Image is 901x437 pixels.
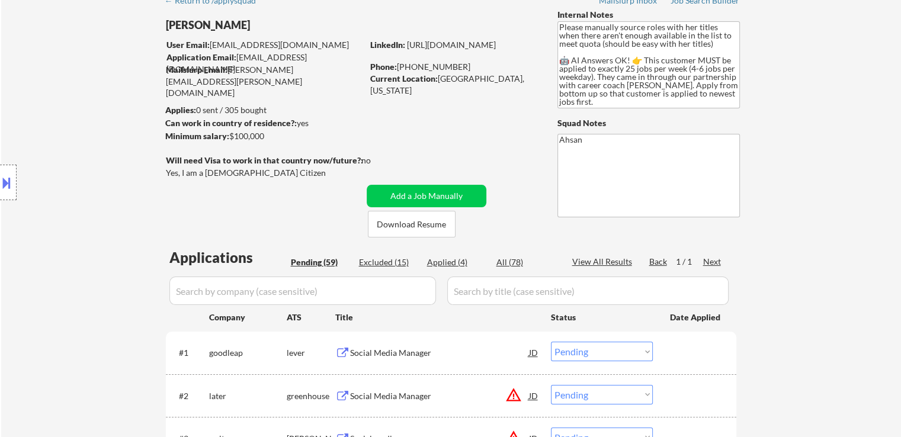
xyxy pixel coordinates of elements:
[649,256,668,268] div: Back
[166,65,227,75] strong: Mailslurp Email:
[165,118,297,128] strong: Can work in country of residence?:
[166,52,236,62] strong: Application Email:
[209,390,287,402] div: later
[165,104,363,116] div: 0 sent / 305 bought
[209,311,287,323] div: Company
[335,311,540,323] div: Title
[359,256,418,268] div: Excluded (15)
[287,311,335,323] div: ATS
[551,306,653,327] div: Status
[557,117,740,129] div: Squad Notes
[370,40,405,50] strong: LinkedIn:
[179,390,200,402] div: #2
[287,390,335,402] div: greenhouse
[367,185,486,207] button: Add a Job Manually
[676,256,703,268] div: 1 / 1
[370,73,538,96] div: [GEOGRAPHIC_DATA], [US_STATE]
[165,130,363,142] div: $100,000
[557,9,740,21] div: Internal Notes
[166,40,210,50] strong: User Email:
[361,155,395,166] div: no
[572,256,636,268] div: View All Results
[350,390,529,402] div: Social Media Manager
[528,342,540,363] div: JD
[427,256,486,268] div: Applied (4)
[528,385,540,406] div: JD
[166,167,366,179] div: Yes, I am a [DEMOGRAPHIC_DATA] Citizen
[447,277,729,305] input: Search by title (case sensitive)
[370,62,397,72] strong: Phone:
[166,18,409,33] div: [PERSON_NAME]
[179,347,200,359] div: #1
[350,347,529,359] div: Social Media Manager
[166,64,363,99] div: [PERSON_NAME][EMAIL_ADDRESS][PERSON_NAME][DOMAIN_NAME]
[370,73,438,83] strong: Current Location:
[505,387,522,403] button: warning_amber
[291,256,350,268] div: Pending (59)
[166,39,363,51] div: [EMAIL_ADDRESS][DOMAIN_NAME]
[703,256,722,268] div: Next
[670,311,722,323] div: Date Applied
[407,40,496,50] a: [URL][DOMAIN_NAME]
[166,52,363,75] div: [EMAIL_ADDRESS][DOMAIN_NAME]
[166,155,363,165] strong: Will need Visa to work in that country now/future?:
[165,117,359,129] div: yes
[169,277,436,305] input: Search by company (case sensitive)
[368,211,456,237] button: Download Resume
[287,347,335,359] div: lever
[370,61,538,73] div: [PHONE_NUMBER]
[496,256,556,268] div: All (78)
[169,250,287,265] div: Applications
[209,347,287,359] div: goodleap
